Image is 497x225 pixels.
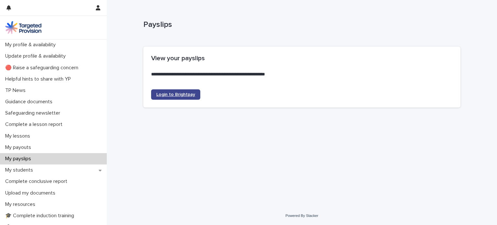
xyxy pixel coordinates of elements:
[3,201,40,208] p: My resources
[3,99,58,105] p: Guidance documents
[3,76,76,82] p: Helpful hints to share with YP
[5,21,41,34] img: M5nRWzHhSzIhMunXDL62
[3,156,36,162] p: My payslips
[3,178,72,185] p: Complete conclusive report
[3,190,61,196] p: Upload my documents
[3,65,83,71] p: 🔴 Raise a safeguarding concern
[3,167,38,173] p: My students
[285,214,318,218] a: Powered By Stacker
[3,110,65,116] p: Safeguarding newsletter
[143,20,458,29] p: Payslips
[3,42,61,48] p: My profile & availability
[151,89,200,100] a: Login to Brightpay
[3,213,79,219] p: 🎓 Complete induction training
[156,92,195,97] span: Login to Brightpay
[3,144,36,151] p: My payouts
[151,54,453,62] h2: View your payslips
[3,121,68,128] p: Complete a lesson report
[3,53,71,59] p: Update profile & availability
[3,133,35,139] p: My lessons
[3,87,31,94] p: TP News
